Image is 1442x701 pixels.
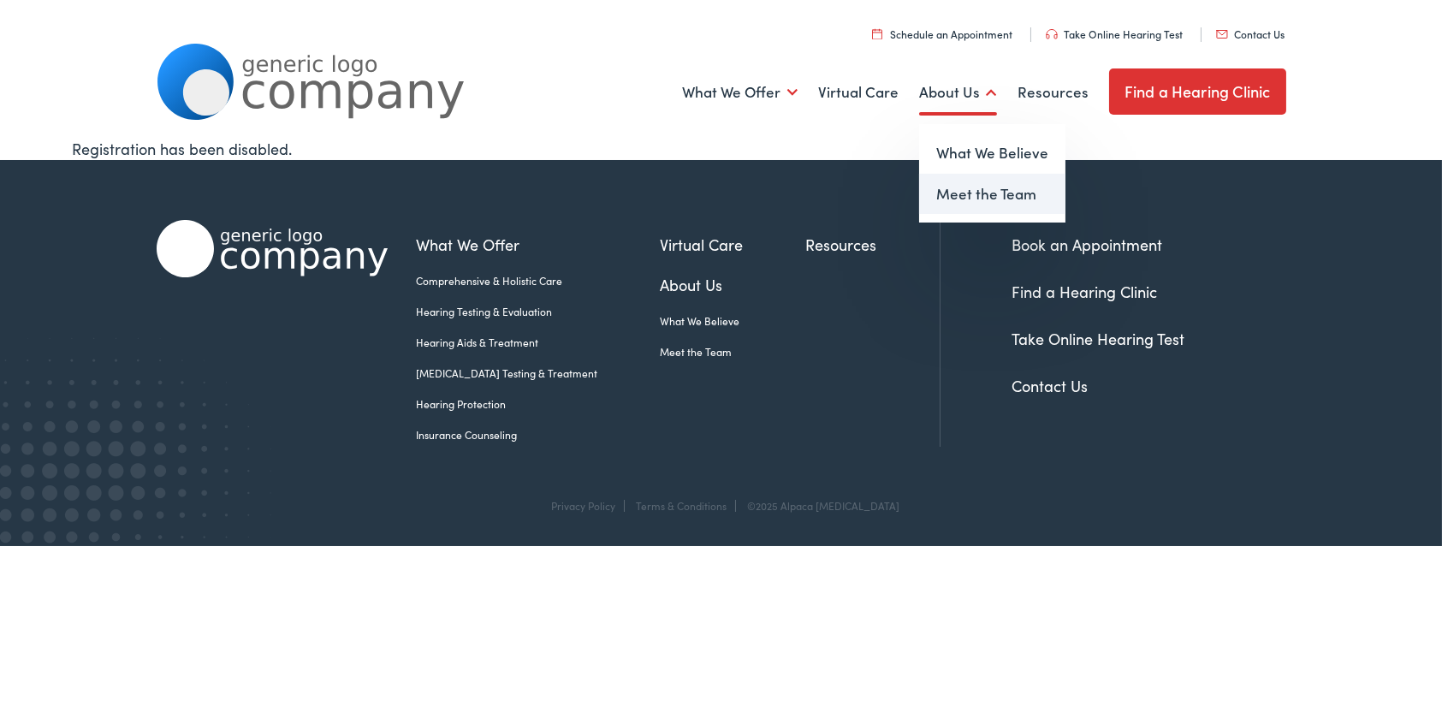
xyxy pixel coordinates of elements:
a: Contact Us [1012,375,1089,396]
a: Contact Us [1216,27,1285,41]
img: utility icon [872,28,882,39]
a: What We Offer [417,233,661,256]
a: Take Online Hearing Test [1012,328,1185,349]
a: What We Believe [661,313,806,329]
a: What We Offer [682,61,798,124]
a: Comprehensive & Holistic Care [417,273,661,288]
a: Take Online Hearing Test [1046,27,1184,41]
a: Terms & Conditions [636,498,727,513]
img: Alpaca Audiology [157,220,388,277]
a: Find a Hearing Clinic [1012,281,1158,302]
a: Book an Appointment [1012,234,1163,255]
a: Meet the Team [661,344,806,359]
a: Virtual Care [818,61,899,124]
div: ©2025 Alpaca [MEDICAL_DATA] [739,500,899,512]
a: Privacy Policy [551,498,615,513]
a: [MEDICAL_DATA] Testing & Treatment [417,365,661,381]
a: Meet the Team [919,174,1065,215]
a: Hearing Protection [417,396,661,412]
a: Find a Hearing Clinic [1109,68,1286,115]
a: Hearing Aids & Treatment [417,335,661,350]
img: utility icon [1216,30,1228,39]
a: Schedule an Appointment [872,27,1013,41]
a: Resources [1018,61,1089,124]
a: Resources [806,233,940,256]
a: What We Believe [919,133,1065,174]
a: About Us [661,273,806,296]
a: Hearing Testing & Evaluation [417,304,661,319]
a: About Us [919,61,997,124]
div: Registration has been disabled. [72,137,1370,160]
a: Insurance Counseling [417,427,661,443]
a: Virtual Care [661,233,806,256]
img: utility icon [1046,29,1058,39]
